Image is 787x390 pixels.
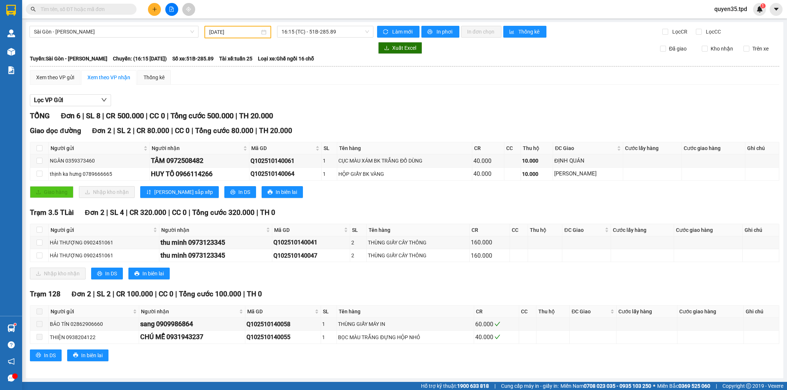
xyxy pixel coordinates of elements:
span: caret-down [773,6,780,13]
span: TH 20.000 [259,126,292,135]
button: Lọc VP Gửi [30,94,111,106]
span: | [106,208,108,217]
th: Ghi chú [745,142,779,154]
div: 160.000 [471,238,508,247]
div: CHÚ MỄ 0931943237 [140,332,244,342]
span: TH 20.000 [239,111,273,120]
div: Xem theo VP nhận [87,73,130,81]
strong: 0369 525 060 [679,383,710,389]
span: Tổng cước 320.000 [192,208,255,217]
th: Cước giao hàng [682,142,746,154]
span: ĐC Giao [572,307,609,316]
span: [PERSON_NAME] sắp xếp [154,188,213,196]
span: | [171,126,173,135]
span: Xuất Excel [392,44,416,52]
input: 14/10/2025 [209,28,260,36]
img: icon-new-feature [756,6,763,13]
span: Mã GD [251,144,314,152]
div: 40.000 [473,156,503,166]
th: CR [472,142,504,154]
th: Tên hàng [337,306,474,318]
th: Ghi chú [743,224,779,236]
span: TH 0 [247,290,262,298]
button: downloadNhập kho nhận [79,186,135,198]
span: aim [186,7,191,12]
span: file-add [169,7,174,12]
div: Q102510140061 [251,156,320,166]
th: CR [470,224,510,236]
span: | [235,111,237,120]
span: Người gửi [51,307,131,316]
span: printer [427,29,434,35]
span: Người nhận [152,144,242,152]
span: In DS [238,188,250,196]
button: caret-down [770,3,783,16]
span: Kho nhận [708,45,736,53]
strong: 0708 023 035 - 0935 103 250 [584,383,651,389]
div: Xem theo VP gửi [36,73,74,81]
th: Cước giao hàng [677,306,744,318]
span: 1 [762,3,764,8]
th: Cước lấy hàng [611,224,674,236]
span: printer [267,189,273,195]
span: SL 8 [86,111,100,120]
span: Tài xế: tuấn 25 [219,55,252,63]
span: Người nhận [161,226,264,234]
div: BỌC MÀU TRẮNG ĐỰNG HỘP NHỎ [338,333,472,341]
span: Tổng cước 500.000 [170,111,234,120]
td: Q102510140061 [249,154,322,167]
span: In biên lai [142,269,164,278]
span: CC 0 [172,208,187,217]
span: Người gửi [51,144,142,152]
div: HẢI THƯỢNG 0902451061 [50,238,158,247]
th: CC [510,224,528,236]
span: | [113,290,114,298]
span: CR 100.000 [116,290,153,298]
th: Cước lấy hàng [617,306,677,318]
span: | [167,111,169,120]
span: | [133,126,135,135]
span: | [494,382,496,390]
div: Q102510140064 [251,169,320,178]
img: warehouse-icon [7,29,15,37]
span: | [82,111,84,120]
button: sort-ascending[PERSON_NAME] sắp xếp [140,186,219,198]
span: CC 0 [175,126,190,135]
th: Thu hộ [521,142,553,154]
th: Tên hàng [367,224,470,236]
button: syncLàm mới [377,26,420,38]
div: 1 [322,333,336,341]
span: | [93,290,95,298]
span: | [256,208,258,217]
div: BẢO TÍN 02862906660 [50,320,138,328]
span: In DS [44,351,56,359]
div: thu minh 0973123345 [160,237,270,248]
button: bar-chartThống kê [503,26,546,38]
div: 1 [323,170,336,178]
div: HẢI THƯỢNG 0902451061 [50,251,158,260]
span: In biên lai [81,351,103,359]
th: Ghi chú [744,306,779,318]
span: | [146,111,148,120]
span: message [8,375,15,382]
div: NGÂN 0359373460 [50,157,148,165]
div: 2 [351,238,365,247]
div: 10.000 [522,170,552,178]
th: CR [474,306,519,318]
span: check [494,321,500,327]
img: solution-icon [7,66,15,74]
button: downloadNhập kho nhận [30,268,86,279]
div: Thống kê [144,73,165,81]
button: uploadGiao hàng [30,186,73,198]
span: Thống kê [518,28,541,36]
span: Đã giao [666,45,690,53]
span: | [126,208,128,217]
div: thu minh 0973123345 [160,250,270,261]
div: 40.000 [473,169,503,178]
span: plus [152,7,157,12]
b: Tuyến: Sài Gòn - [PERSON_NAME] [30,56,107,62]
div: 1 [322,320,336,328]
button: printerIn biên lai [128,268,170,279]
div: Q102510140055 [246,332,319,342]
span: Lọc CR [669,28,688,36]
